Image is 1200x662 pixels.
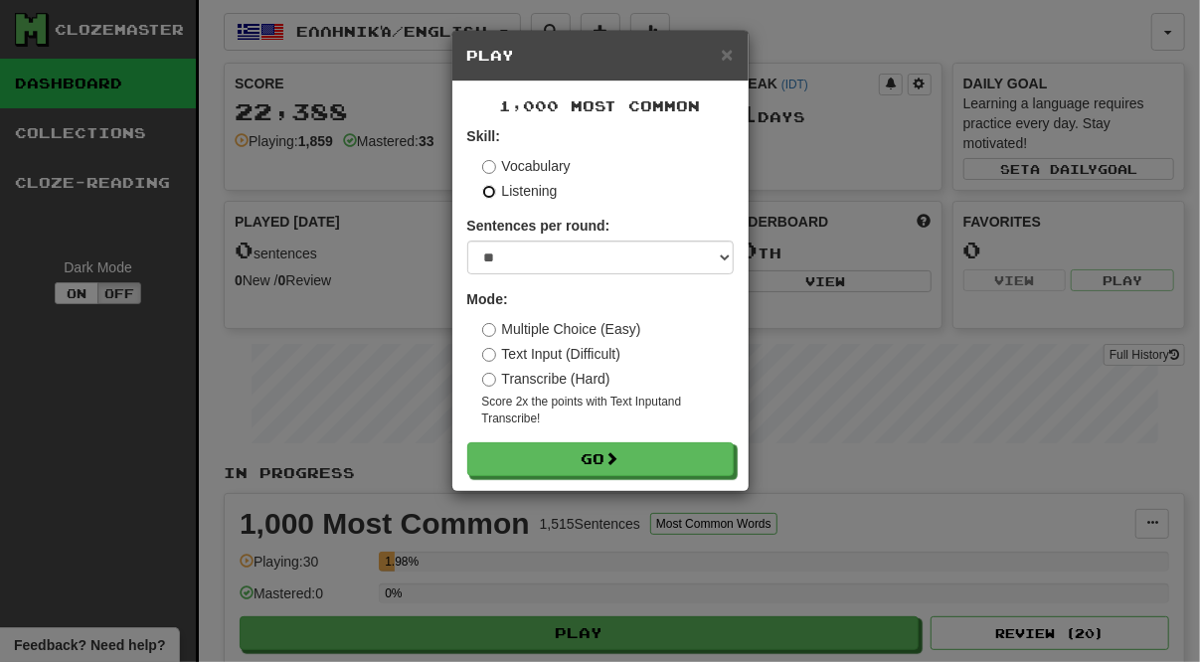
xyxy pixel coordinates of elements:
[482,156,571,176] label: Vocabulary
[721,43,733,66] span: ×
[467,442,734,476] button: Go
[482,348,496,362] input: Text Input (Difficult)
[467,46,734,66] h5: Play
[482,323,496,337] input: Multiple Choice (Easy)
[482,319,641,339] label: Multiple Choice (Easy)
[467,128,500,144] strong: Skill:
[482,160,496,174] input: Vocabulary
[482,369,610,389] label: Transcribe (Hard)
[482,185,496,199] input: Listening
[500,97,701,114] span: 1,000 Most Common
[482,394,734,427] small: Score 2x the points with Text Input and Transcribe !
[482,373,496,387] input: Transcribe (Hard)
[482,344,621,364] label: Text Input (Difficult)
[467,291,508,307] strong: Mode:
[467,216,610,236] label: Sentences per round:
[721,44,733,65] button: Close
[482,181,558,201] label: Listening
